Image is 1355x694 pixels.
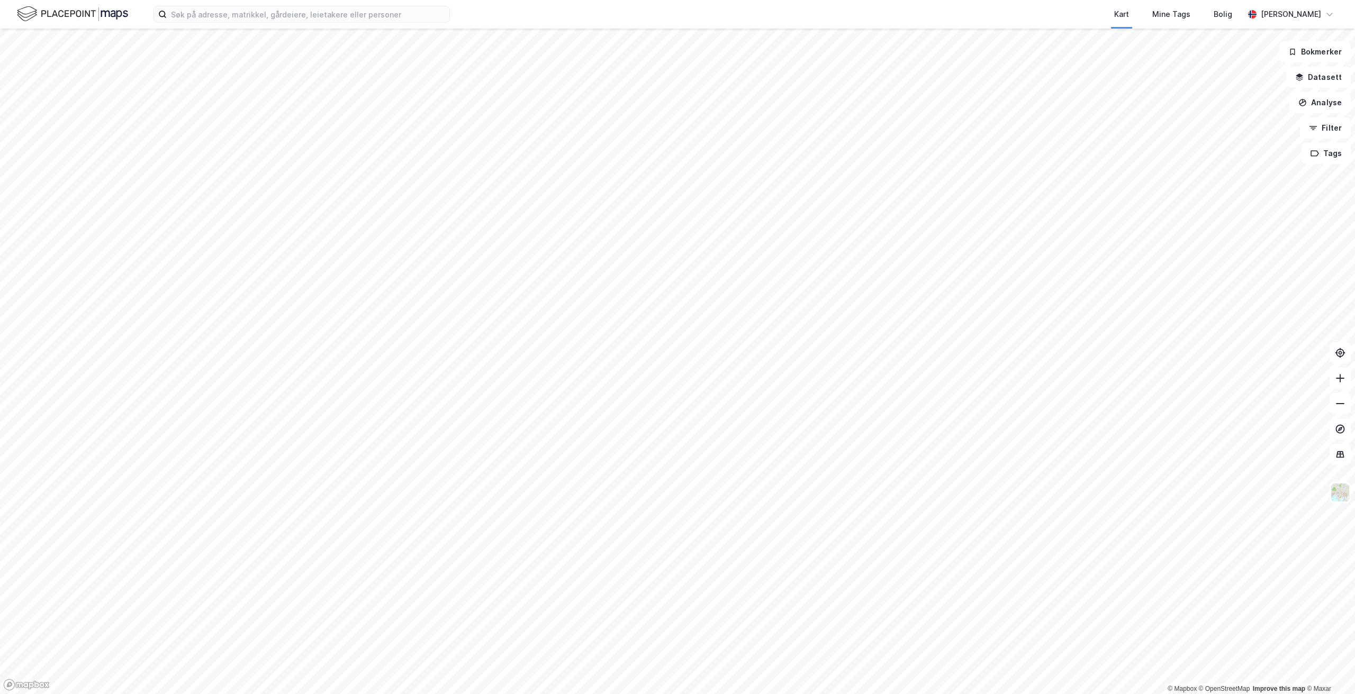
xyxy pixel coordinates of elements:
a: OpenStreetMap [1199,685,1250,692]
div: Bolig [1214,8,1232,21]
div: Kart [1114,8,1129,21]
input: Søk på adresse, matrikkel, gårdeiere, leietakere eller personer [167,6,449,22]
button: Filter [1300,117,1351,139]
button: Bokmerker [1279,41,1351,62]
button: Analyse [1289,92,1351,113]
a: Mapbox [1168,685,1197,692]
a: Mapbox homepage [3,679,50,691]
button: Datasett [1286,67,1351,88]
a: Improve this map [1253,685,1305,692]
button: Tags [1302,143,1351,164]
div: Mine Tags [1152,8,1190,21]
img: logo.f888ab2527a4732fd821a326f86c7f29.svg [17,5,128,23]
div: [PERSON_NAME] [1261,8,1321,21]
iframe: Chat Widget [1302,643,1355,694]
img: Z [1330,482,1350,503]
